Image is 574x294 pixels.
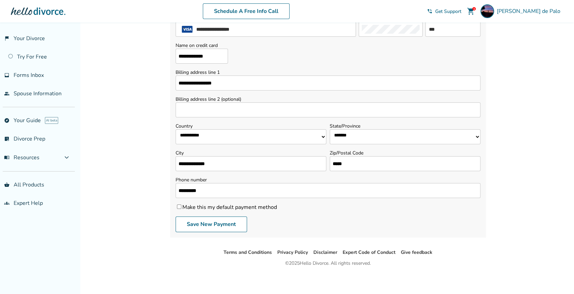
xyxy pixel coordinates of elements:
label: Name on credit card [176,42,228,49]
span: people [4,91,10,96]
span: inbox [4,72,10,78]
label: City [176,150,326,156]
iframe: Chat Widget [540,261,574,294]
label: Billing address line 2 (optional) [176,96,480,102]
a: phone_in_talkGet Support [427,8,461,15]
li: Give feedback [401,248,432,257]
span: explore [4,118,10,123]
span: [PERSON_NAME] de Palo [497,7,563,15]
span: phone_in_talk [427,9,432,14]
img: Andrea Chan [480,4,494,18]
a: Terms and Conditions [224,249,272,256]
label: Make this my default payment method [176,203,277,211]
span: Get Support [435,8,461,15]
span: expand_more [63,153,71,162]
label: State/Province [330,123,480,129]
li: Disclaimer [313,248,337,257]
span: shopping_cart [467,7,475,15]
div: 1 [472,7,476,11]
a: Expert Code of Conduct [343,249,395,256]
span: Resources [4,154,39,161]
span: groups [4,200,10,206]
span: list_alt_check [4,136,10,142]
div: © 2025 Hello Divorce. All rights reserved. [285,259,371,267]
span: Forms Inbox [14,71,44,79]
span: AI beta [45,117,58,124]
button: Save New Payment [176,216,247,232]
label: Country [176,123,326,129]
label: Billing address line 1 [176,69,480,76]
label: Zip/Postal Code [330,150,480,156]
label: Phone number [176,177,480,183]
span: menu_book [4,155,10,160]
a: Privacy Policy [277,249,308,256]
input: Make this my default payment method [177,205,181,209]
img: visa [179,26,196,33]
span: shopping_basket [4,182,10,187]
a: Schedule A Free Info Call [203,3,290,19]
span: flag_2 [4,36,10,41]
